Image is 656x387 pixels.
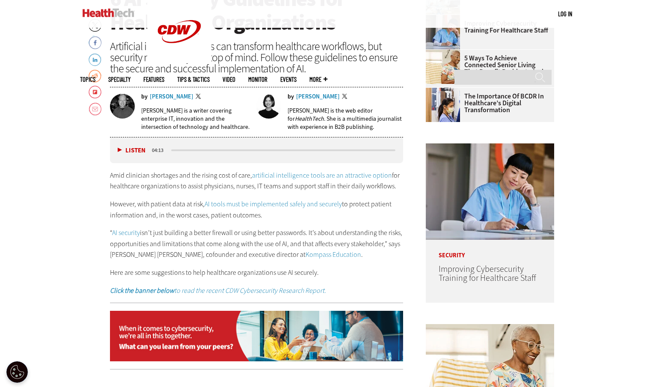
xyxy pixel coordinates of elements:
[426,143,554,240] img: nurse studying on computer
[288,107,403,131] p: [PERSON_NAME] is the web editor for . She is a multimedia journalist with experience in B2B publi...
[6,361,28,383] button: Open Preferences
[108,76,131,83] span: Specialty
[118,147,145,154] button: Listen
[309,76,327,83] span: More
[110,94,135,119] img: Brian Horowitz
[288,94,294,100] span: by
[295,115,324,123] em: HealthTech
[342,94,350,101] a: Twitter
[110,170,404,192] p: Amid clinician shortages and the rising cost of care, for healthcare organizations to assist phys...
[426,88,464,95] a: Doctors reviewing tablet
[306,250,361,259] a: Kompass Education
[110,137,404,163] div: media player
[296,94,340,100] a: [PERSON_NAME]
[558,10,572,18] a: Log in
[280,76,297,83] a: Events
[256,94,281,119] img: Jordan Scott
[112,228,140,237] a: AI security
[141,94,148,100] span: by
[151,146,170,154] div: duration
[439,263,536,284] a: Improving Cybersecurity Training for Healthcare Staff
[110,227,404,260] p: “ isn’t just building a better firewall or using better passwords. It’s about understanding the r...
[147,57,211,65] a: CDW
[426,88,460,122] img: Doctors reviewing tablet
[252,171,392,180] a: artificial intelligence tools are an attractive option
[223,76,235,83] a: Video
[143,76,164,83] a: Features
[150,94,193,100] a: [PERSON_NAME]
[426,93,549,113] a: The Importance of BCDR in Healthcare’s Digital Transformation
[558,9,572,18] div: User menu
[110,286,326,295] a: Click the banner belowto read the recent CDW Cybersecurity Research Report.
[196,94,203,101] a: Twitter
[80,76,95,83] span: Topics
[110,286,326,295] em: to read the recent CDW Cybersecurity Research Report.
[83,9,134,17] img: Home
[248,76,267,83] a: MonITor
[205,199,342,208] a: AI tools must be implemented safely and securely
[110,267,404,278] p: Here are some suggestions to help healthcare organizations use AI securely.
[141,107,251,131] p: [PERSON_NAME] is a writer covering enterprise IT, innovation and the intersection of technology a...
[426,240,554,259] p: Security
[426,50,460,84] img: Networking Solutions for Senior Living
[110,199,404,220] p: However, with patient data at risk, to protect patient information and, in the worst cases, patie...
[177,76,210,83] a: Tips & Tactics
[110,286,174,295] strong: Click the banner below
[6,361,28,383] div: Cookie Settings
[110,311,404,361] img: na-prrcloud-static-2024-na-desktop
